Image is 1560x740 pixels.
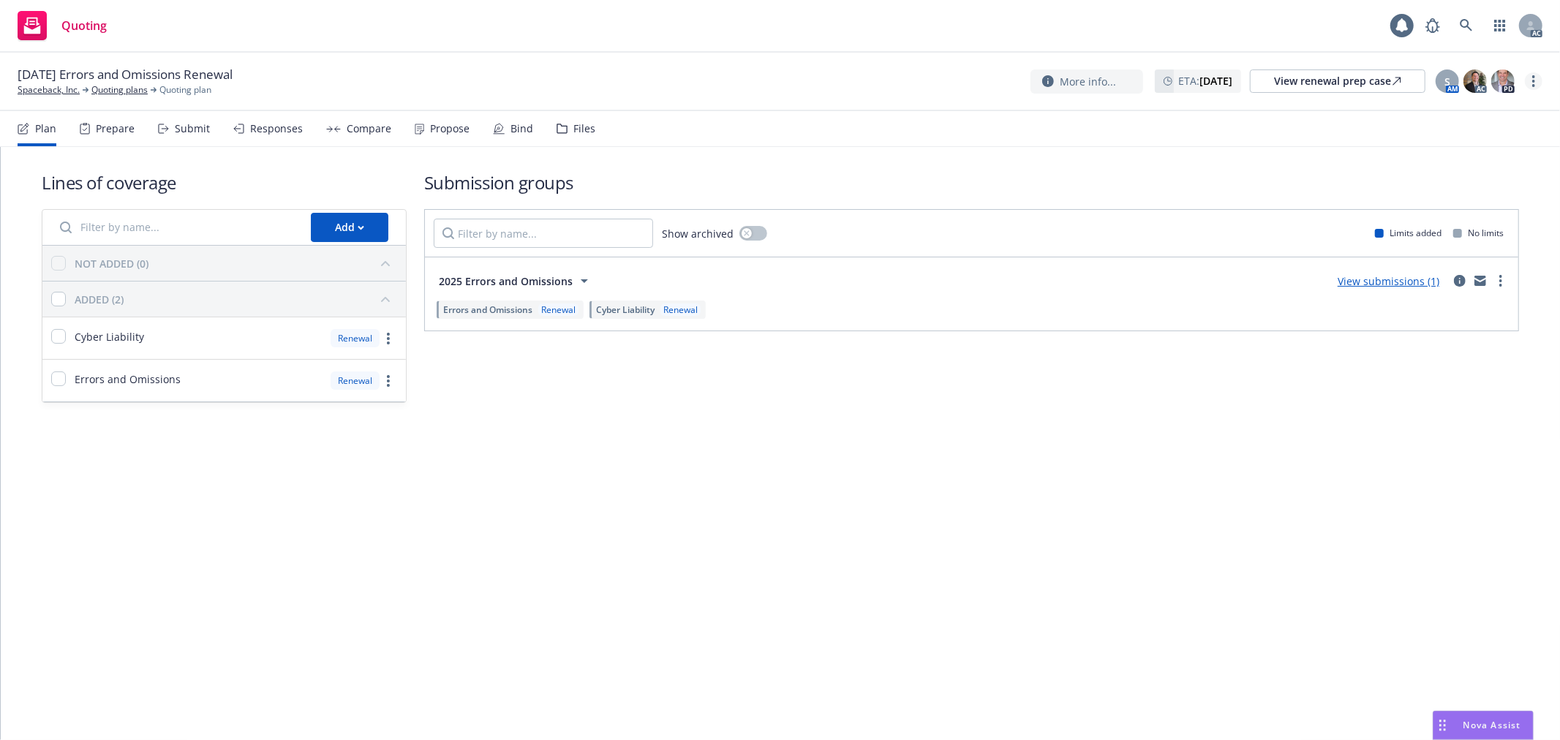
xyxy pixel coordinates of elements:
[1485,11,1515,40] a: Switch app
[42,170,407,195] h1: Lines of coverage
[1338,274,1439,288] a: View submissions (1)
[1451,272,1469,290] a: circleInformation
[662,226,734,241] span: Show archived
[18,83,80,97] a: Spaceback, Inc.
[439,273,573,289] span: 2025 Errors and Omissions
[331,329,380,347] div: Renewal
[1274,70,1401,92] div: View renewal prep case
[335,214,364,241] div: Add
[1433,711,1534,740] button: Nova Assist
[434,266,598,295] button: 2025 Errors and Omissions
[1199,74,1232,88] strong: [DATE]
[1463,69,1487,93] img: photo
[1250,69,1425,93] a: View renewal prep case
[1525,72,1542,90] a: more
[1491,69,1515,93] img: photo
[35,123,56,135] div: Plan
[12,5,113,46] a: Quoting
[250,123,303,135] div: Responses
[510,123,533,135] div: Bind
[1492,272,1510,290] a: more
[1433,711,1452,739] div: Drag to move
[159,83,211,97] span: Quoting plan
[1178,73,1232,88] span: ETA :
[1444,74,1450,89] span: S
[75,252,397,275] button: NOT ADDED (0)
[380,372,397,390] a: more
[75,371,181,387] span: Errors and Omissions
[1418,11,1447,40] a: Report a Bug
[1452,11,1481,40] a: Search
[1472,272,1489,290] a: mail
[61,20,107,31] span: Quoting
[430,123,470,135] div: Propose
[434,219,653,248] input: Filter by name...
[96,123,135,135] div: Prepare
[660,303,701,316] div: Renewal
[1463,719,1521,731] span: Nova Assist
[538,303,579,316] div: Renewal
[75,292,124,307] div: ADDED (2)
[311,213,388,242] button: Add
[1453,227,1504,239] div: No limits
[1375,227,1442,239] div: Limits added
[75,287,397,311] button: ADDED (2)
[75,256,148,271] div: NOT ADDED (0)
[75,329,144,344] span: Cyber Liability
[175,123,210,135] div: Submit
[424,170,1519,195] h1: Submission groups
[596,303,655,316] span: Cyber Liability
[443,303,532,316] span: Errors and Omissions
[347,123,391,135] div: Compare
[91,83,148,97] a: Quoting plans
[1060,74,1116,89] span: More info...
[18,66,233,83] span: [DATE] Errors and Omissions Renewal
[573,123,595,135] div: Files
[380,330,397,347] a: more
[331,371,380,390] div: Renewal
[51,213,302,242] input: Filter by name...
[1030,69,1143,94] button: More info...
